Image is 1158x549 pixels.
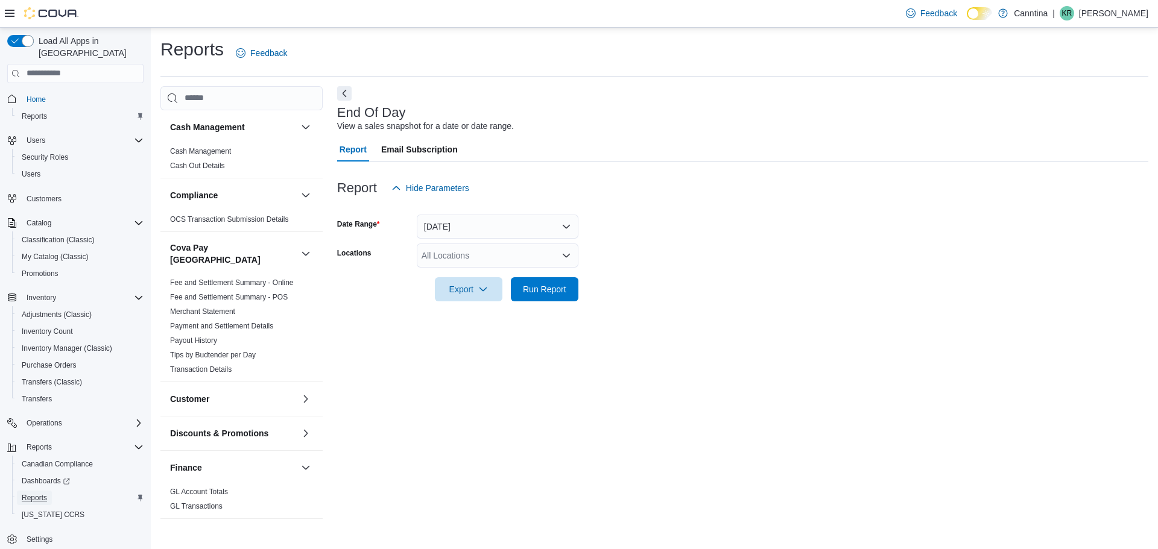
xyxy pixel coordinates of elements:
[337,86,352,101] button: Next
[1014,6,1048,20] p: Canntina
[340,137,367,162] span: Report
[17,392,144,406] span: Transfers
[337,181,377,195] h3: Report
[299,246,313,261] button: Cova Pay [GEOGRAPHIC_DATA]
[12,357,148,374] button: Purchase Orders
[170,502,223,510] a: GL Transactions
[22,133,50,148] button: Users
[12,166,148,183] button: Users
[12,323,148,340] button: Inventory Count
[299,392,313,406] button: Customer
[337,219,380,229] label: Date Range
[2,215,148,231] button: Catalog
[12,472,148,489] a: Dashboards
[17,324,78,339] a: Inventory Count
[2,289,148,306] button: Inventory
[12,149,148,166] button: Security Roles
[170,336,217,345] a: Payout History
[34,35,144,59] span: Load All Apps in [GEOGRAPHIC_DATA]
[170,161,225,171] span: Cash Out Details
[1062,6,1072,20] span: KR
[17,358,81,372] a: Purchase Orders
[22,111,47,121] span: Reports
[17,457,144,471] span: Canadian Compliance
[170,307,235,316] span: Merchant Statement
[22,416,144,430] span: Operations
[170,365,232,374] a: Transaction Details
[170,189,296,201] button: Compliance
[17,341,117,356] a: Inventory Manager (Classic)
[24,7,78,19] img: Cova
[337,105,406,120] h3: End Of Day
[17,233,100,247] a: Classification (Classic)
[1060,6,1074,20] div: Kenneth Roach Hasbun
[381,137,458,162] span: Email Subscription
[170,189,218,201] h3: Compliance
[250,47,287,59] span: Feedback
[387,176,474,200] button: Hide Parameters
[1052,6,1055,20] p: |
[22,532,57,547] a: Settings
[17,249,144,264] span: My Catalog (Classic)
[12,374,148,391] button: Transfers (Classic)
[27,442,52,452] span: Reports
[22,344,112,353] span: Inventory Manager (Classic)
[22,235,95,245] span: Classification (Classic)
[17,474,75,488] a: Dashboards
[170,215,289,224] a: OCS Transaction Submission Details
[22,377,82,387] span: Transfers (Classic)
[170,336,217,345] span: Payout History
[17,249,93,264] a: My Catalog (Classic)
[22,394,52,404] span: Transfers
[17,167,45,181] a: Users
[170,321,273,331] span: Payment and Settlement Details
[27,95,46,104] span: Home
[170,393,296,405] button: Customer
[12,506,148,523] button: [US_STATE] CCRS
[170,278,294,287] span: Fee and Settlement Summary - Online
[27,293,56,303] span: Inventory
[12,108,148,125] button: Reports
[170,278,294,287] a: Fee and Settlement Summary - Online
[1079,6,1148,20] p: [PERSON_NAME]
[2,415,148,431] button: Operations
[337,248,372,258] label: Locations
[231,41,292,65] a: Feedback
[12,306,148,323] button: Adjustments (Classic)
[12,231,148,248] button: Classification (Classic)
[27,535,52,544] span: Settings
[22,269,59,278] span: Promotions
[17,324,144,339] span: Inventory Count
[160,144,323,178] div: Cash Management
[22,216,144,230] span: Catalog
[170,307,235,316] a: Merchant Statement
[17,307,96,322] a: Adjustments (Classic)
[17,266,144,281] span: Promotions
[160,275,323,381] div: Cova Pay [GEOGRAPHIC_DATA]
[27,194,62,204] span: Customers
[22,510,84,519] span: [US_STATE] CCRS
[170,242,296,266] button: Cova Pay [GEOGRAPHIC_DATA]
[17,150,73,165] a: Security Roles
[2,132,148,149] button: Users
[511,277,578,301] button: Run Report
[562,251,571,260] button: Open list of options
[170,292,288,302] span: Fee and Settlement Summary - POS
[17,266,63,281] a: Promotions
[920,7,957,19] span: Feedback
[22,360,77,370] span: Purchase Orders
[22,532,144,547] span: Settings
[170,393,209,405] h3: Customer
[417,215,578,239] button: [DATE]
[27,136,45,145] span: Users
[170,462,296,474] button: Finance
[442,277,495,301] span: Export
[22,252,89,262] span: My Catalog (Classic)
[22,92,144,107] span: Home
[17,457,98,471] a: Canadian Compliance
[17,375,87,389] a: Transfers (Classic)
